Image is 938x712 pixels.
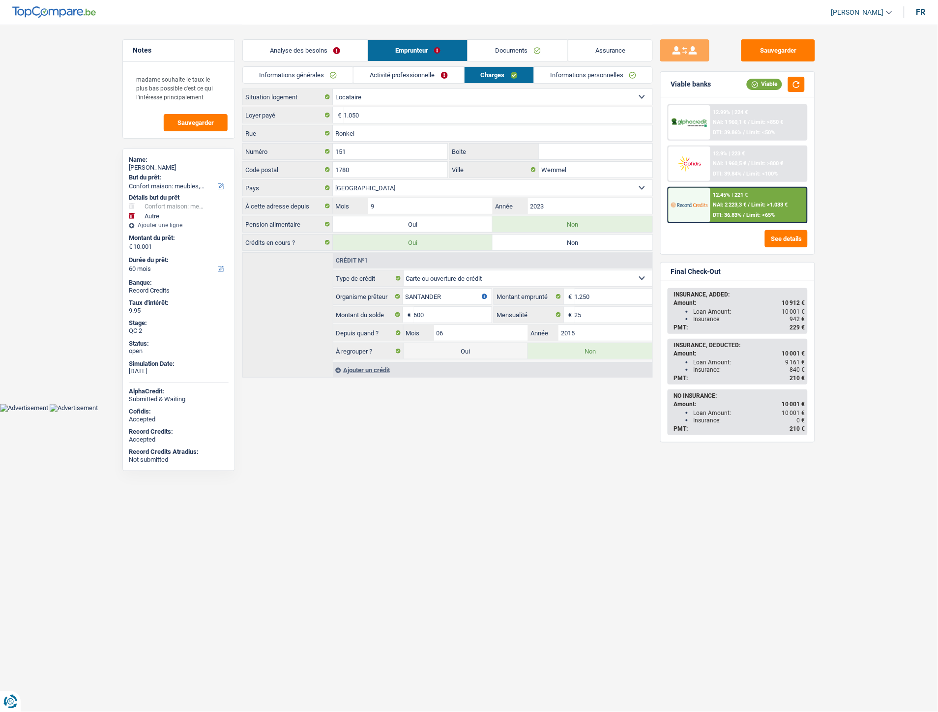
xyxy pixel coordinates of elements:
div: Loan Amount: [693,359,805,366]
div: Simulation Date: [129,360,229,368]
div: AlphaCredit: [129,387,229,395]
a: [PERSON_NAME] [823,4,892,21]
div: Amount: [674,299,805,306]
img: Advertisement [50,404,98,412]
span: [PERSON_NAME] [831,8,884,17]
img: Record Credits [671,196,707,214]
span: Limit: <100% [747,171,778,177]
span: € [564,307,575,323]
span: 229 € [790,324,805,331]
span: € [129,243,132,251]
div: fr [916,7,926,17]
a: Documents [468,40,568,61]
a: Informations générales [243,67,353,83]
span: DTI: 39.86% [713,129,742,136]
label: Oui [333,235,493,250]
label: À cette adresse depuis [243,198,333,214]
label: Non [528,343,652,359]
label: Type de crédit [333,270,404,286]
label: Depuis quand ? [333,325,404,341]
span: 10 912 € [782,299,805,306]
h5: Notes [133,46,225,55]
span: 0 € [796,417,805,424]
span: Sauvegarder [177,119,214,126]
div: Cofidis: [129,408,229,415]
div: INSURANCE, ADDED: [674,291,805,298]
div: 12.9% | 223 € [713,150,745,157]
span: / [748,202,750,208]
label: Boite [450,144,539,159]
input: MM [434,325,528,341]
a: Analyse des besoins [243,40,368,61]
div: PMT: [674,425,805,432]
label: Non [493,235,652,250]
label: Durée du prêt: [129,256,227,264]
label: Oui [333,216,493,232]
span: € [564,289,575,304]
div: Record Credits [129,287,229,295]
button: See details [765,230,808,247]
div: Record Credits: [129,428,229,436]
label: Crédits en cours ? [243,235,333,250]
input: AAAA [558,325,652,341]
span: 210 € [790,425,805,432]
span: Limit: <50% [747,129,775,136]
div: Insurance: [693,366,805,373]
label: Loyer payé [243,107,333,123]
div: Insurance: [693,316,805,323]
label: Organisme prêteur [333,289,403,304]
label: Situation logement [243,89,333,105]
div: Détails but du prêt [129,194,229,202]
span: / [743,171,745,177]
div: Final Check-Out [671,267,721,276]
label: Pays [243,180,333,196]
label: Montant du prêt: [129,234,227,242]
span: / [748,119,750,125]
div: Name: [129,156,229,164]
div: Status: [129,340,229,348]
button: Sauvegarder [741,39,815,61]
span: 942 € [790,316,805,323]
label: Mois [333,198,368,214]
a: Informations personnelles [534,67,653,83]
div: Taux d'intérêt: [129,299,229,307]
div: Submitted & Waiting [129,395,229,403]
div: Ajouter une ligne [129,222,229,229]
span: 10 001 € [782,308,805,315]
span: Limit: >1.033 € [752,202,788,208]
div: Banque: [129,279,229,287]
button: Sauvegarder [164,114,228,131]
div: Insurance: [693,417,805,424]
div: 12.99% | 224 € [713,109,748,116]
span: 10 001 € [782,350,805,357]
img: AlphaCredit [671,117,707,128]
div: Crédit nº1 [333,258,370,264]
div: open [129,347,229,355]
span: NAI: 2 223,3 € [713,202,747,208]
span: € [333,107,344,123]
div: [PERSON_NAME] [129,164,229,172]
input: MM [368,198,493,214]
span: / [748,160,750,167]
a: Activité professionnelle [353,67,464,83]
div: Record Credits Atradius: [129,448,229,456]
div: 9.95 [129,307,229,315]
span: / [743,129,745,136]
label: Oui [404,343,528,359]
a: Charges [465,67,534,83]
span: € [403,307,414,323]
span: 840 € [790,366,805,373]
span: NAI: 1 960,5 € [713,160,747,167]
div: Not submitted [129,456,229,464]
div: Loan Amount: [693,410,805,416]
input: AAAA [528,198,652,214]
label: Mensualité [494,307,564,323]
label: But du prêt: [129,174,227,181]
div: NO INSURANCE: [674,392,805,399]
div: Amount: [674,350,805,357]
div: PMT: [674,375,805,382]
div: Ajouter un crédit [333,362,652,377]
a: Assurance [568,40,653,61]
label: Montant du solde [333,307,403,323]
label: Montant emprunté [494,289,564,304]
